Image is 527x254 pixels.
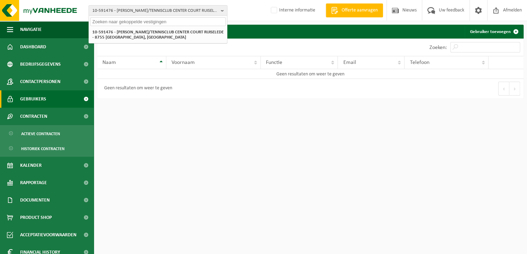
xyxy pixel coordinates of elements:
[20,191,50,209] span: Documenten
[20,21,42,38] span: Navigatie
[343,60,356,65] span: Email
[90,28,226,42] li: 10-591476 - [PERSON_NAME]/TENNISCLUB CENTER COURT RUISELEDE - 8755 [GEOGRAPHIC_DATA], [GEOGRAPHIC...
[21,127,60,140] span: Actieve contracten
[89,5,227,16] button: 10-591476 - [PERSON_NAME]/TENNISCLUB CENTER COURT RUISELEDE - 8755 [GEOGRAPHIC_DATA], [GEOGRAPHIC...
[92,6,218,16] span: 10-591476 - [PERSON_NAME]/TENNISCLUB CENTER COURT RUISELEDE - 8755 [GEOGRAPHIC_DATA], [GEOGRAPHIC...
[266,60,282,65] span: Functie
[509,82,520,96] button: Next
[410,60,429,65] span: Telefoon
[20,108,47,125] span: Contracten
[20,38,46,56] span: Dashboard
[97,69,524,79] td: Geen resultaten om weer te geven
[20,90,46,108] span: Gebruikers
[20,73,60,90] span: Contactpersonen
[326,3,383,17] a: Offerte aanvragen
[20,174,47,191] span: Rapportage
[498,82,509,96] button: Previous
[2,127,92,140] a: Actieve contracten
[429,45,447,50] label: Zoeken:
[465,25,523,39] a: Gebruiker toevoegen
[21,142,65,155] span: Historiek contracten
[269,5,315,16] label: Interne informatie
[20,157,42,174] span: Kalender
[20,226,76,244] span: Acceptatievoorwaarden
[90,17,226,26] input: Zoeken naar gekoppelde vestigingen
[172,60,195,65] span: Voornaam
[340,7,379,14] span: Offerte aanvragen
[20,209,52,226] span: Product Shop
[20,56,61,73] span: Bedrijfsgegevens
[102,60,116,65] span: Naam
[2,142,92,155] a: Historiek contracten
[101,82,172,95] div: Geen resultaten om weer te geven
